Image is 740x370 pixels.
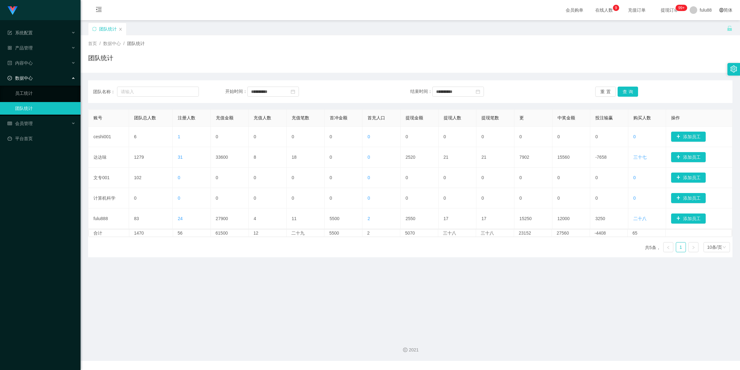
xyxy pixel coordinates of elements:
[595,87,616,97] button: 重置
[178,216,183,221] font: 24
[444,155,449,160] font: 21
[558,134,560,139] font: 0
[134,115,156,120] font: 团队总人数
[329,231,339,236] font: 5500
[216,196,218,201] font: 0
[292,115,309,120] font: 充值笔数
[15,76,33,81] font: 数据中心
[692,246,695,249] i: 图标： 右
[92,27,97,31] i: 图标：同步
[367,231,370,236] font: 2
[88,54,113,61] font: 团队统计
[134,134,137,139] font: 6
[216,231,228,236] font: 61500
[15,45,33,50] font: 产品管理
[406,216,415,221] font: 2550
[292,134,294,139] font: 0
[367,155,370,160] font: 0
[595,175,598,180] font: 0
[707,242,722,252] div: 10条/页
[618,87,638,97] button: 查询
[178,134,180,139] font: 1
[595,196,598,201] font: 0
[127,41,145,46] font: 团队统计
[178,175,180,180] font: 0
[134,216,139,221] font: 83
[216,175,218,180] font: 0
[730,65,737,72] i: 图标：设置
[93,115,102,120] font: 账号
[178,115,195,120] font: 注册人数
[291,231,305,236] font: 二十九
[93,231,102,236] font: 合计
[367,216,370,221] font: 2
[444,216,449,221] font: 17
[93,134,111,139] font: ceshi001
[330,175,332,180] font: 0
[403,348,407,352] i: 图标：版权
[519,196,522,201] font: 0
[633,175,636,180] font: 0
[645,245,661,250] font: 共5条，
[481,115,499,120] font: 提现笔数
[633,134,636,139] font: 0
[8,132,76,145] a: 图标：仪表板平台首页
[444,196,446,201] font: 0
[93,196,115,201] font: 计算机科学
[719,8,724,12] i: 图标: 全球
[8,61,12,65] i: 图标：个人资料
[676,5,687,11] sup: 178
[93,216,108,221] font: fulu888
[406,134,408,139] font: 0
[680,245,682,250] font: 1
[595,8,613,13] font: 在线人数
[367,115,385,120] font: 首充人口
[8,76,12,80] i: 图标: 检查-圆圈-o
[519,216,532,221] font: 15250
[558,155,570,160] font: 15560
[134,155,144,160] font: 1279
[134,196,137,201] font: 0
[8,6,18,15] img: logo.9652507e.png
[666,246,670,249] i: 图标： 左
[700,8,712,13] font: fulu88
[330,134,332,139] font: 0
[330,115,347,120] font: 首冲金额
[117,87,199,97] input: 请输入
[558,196,560,201] font: 0
[410,89,432,94] font: 结束时间：
[558,115,575,120] font: 中奖金额
[633,196,636,201] font: 0
[330,216,339,221] font: 5500
[595,155,607,160] font: -7658
[566,8,583,13] font: 会员购单
[595,216,605,221] font: 3250
[615,6,617,10] font: 9
[93,175,109,180] font: 文专001
[481,175,484,180] font: 0
[519,115,524,120] font: 更
[406,175,408,180] font: 0
[406,196,408,201] font: 0
[628,8,646,13] font: 充值订单
[292,155,297,160] font: 18
[178,155,183,160] font: 31
[178,196,180,201] font: 0
[93,89,115,94] font: 团队名称：
[15,121,33,126] font: 会员管理
[367,196,370,201] font: 0
[519,134,522,139] font: 0
[519,231,531,236] font: 23152
[254,175,256,180] font: 0
[88,41,97,46] font: 首页
[443,231,456,236] font: 三十八
[291,89,295,94] i: 图标：日历
[661,8,678,13] font: 提现订单
[8,31,12,35] i: 图标： 表格
[330,155,332,160] font: 0
[671,193,706,203] button: 图标: 加号添加员工
[216,134,218,139] font: 0
[595,134,598,139] font: 0
[558,216,570,221] font: 12000
[481,196,484,201] font: 0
